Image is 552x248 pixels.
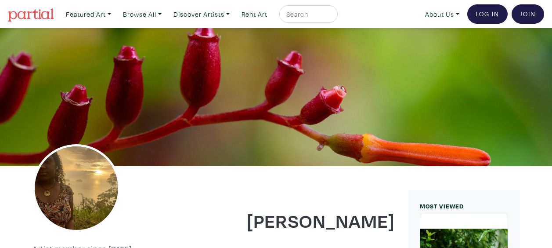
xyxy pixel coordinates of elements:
[32,144,120,232] img: phpThumb.php
[62,5,115,23] a: Featured Art
[238,5,271,23] a: Rent Art
[285,9,329,20] input: Search
[420,202,464,210] small: MOST VIEWED
[512,4,544,24] a: Join
[119,5,166,23] a: Browse All
[170,5,234,23] a: Discover Artists
[220,208,395,232] h1: [PERSON_NAME]
[467,4,508,24] a: Log In
[421,5,463,23] a: About Us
